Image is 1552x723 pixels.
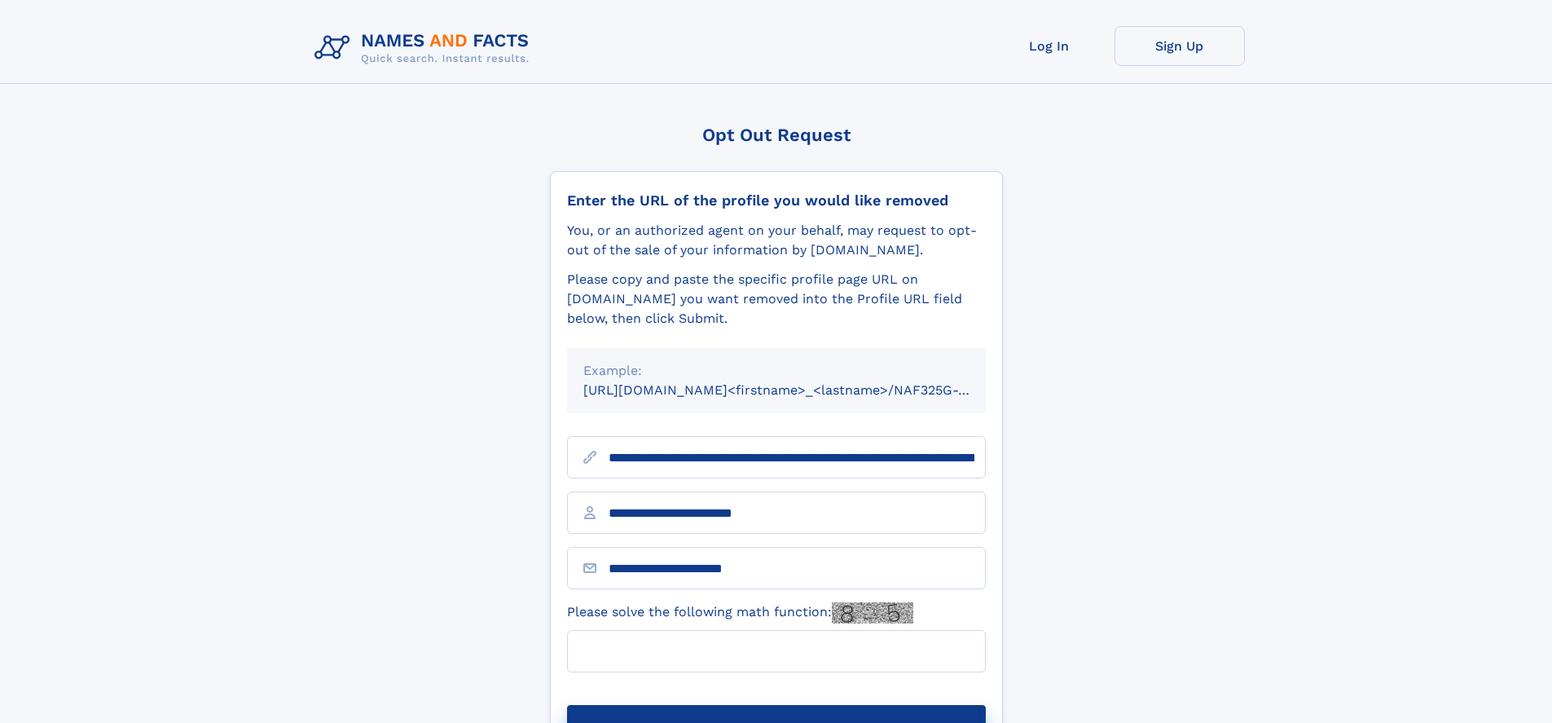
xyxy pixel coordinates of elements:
div: Example: [583,361,969,381]
img: Logo Names and Facts [308,26,543,70]
div: Please copy and paste the specific profile page URL on [DOMAIN_NAME] you want removed into the Pr... [567,270,986,328]
a: Sign Up [1115,26,1245,66]
label: Please solve the following math function: [567,602,913,624]
a: Log In [984,26,1115,66]
div: You, or an authorized agent on your behalf, may request to opt-out of the sale of your informatio... [567,221,986,260]
small: [URL][DOMAIN_NAME]<firstname>_<lastname>/NAF325G-xxxxxxxx [583,382,1017,398]
div: Enter the URL of the profile you would like removed [567,192,986,209]
div: Opt Out Request [550,125,1003,145]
